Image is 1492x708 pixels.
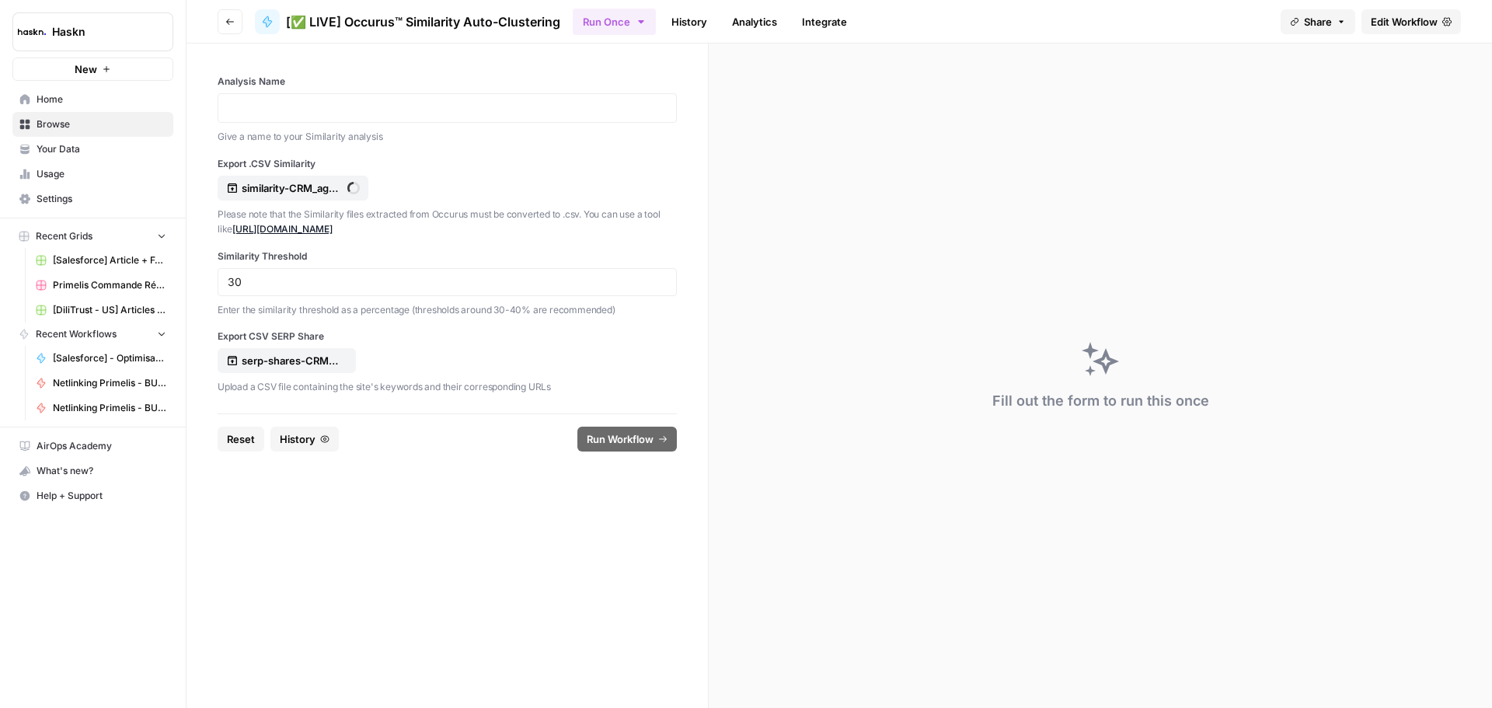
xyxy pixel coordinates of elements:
[13,459,173,483] div: What's new?
[242,353,341,368] p: serp-shares-CRM_Agentforce - ES-2025-08-13T12_10_45.782606Z (1) - salesforce.com.csv
[37,92,166,106] span: Home
[75,61,97,77] span: New
[12,137,173,162] a: Your Data
[37,167,166,181] span: Usage
[12,459,173,483] button: What's new?
[218,379,677,395] p: Upload a CSV file containing the site's keywords and their corresponding URLs
[218,129,677,145] p: Give a name to your Similarity analysis
[53,303,166,317] span: [DiliTrust - US] Articles de blog 700-1000 mots Grid
[577,427,677,452] button: Run Workflow
[793,9,856,34] a: Integrate
[12,87,173,112] a: Home
[723,9,786,34] a: Analytics
[1371,14,1438,30] span: Edit Workflow
[286,12,560,31] span: [✅ LIVE] Occurus™ Similarity Auto-Clustering
[218,157,677,171] label: Export .CSV Similarity
[12,225,173,248] button: Recent Grids
[992,390,1209,412] div: Fill out the form to run this once
[218,330,677,344] label: Export CSV SERP Share
[53,278,166,292] span: Primelis Commande Rédaction Netlinking (2).csv
[52,24,146,40] span: Haskn
[218,249,677,263] label: Similarity Threshold
[37,489,166,503] span: Help + Support
[37,117,166,131] span: Browse
[18,18,46,46] img: Haskn Logo
[29,273,173,298] a: Primelis Commande Rédaction Netlinking (2).csv
[37,142,166,156] span: Your Data
[218,75,677,89] label: Analysis Name
[232,223,333,235] a: [URL][DOMAIN_NAME]
[218,207,677,237] p: Please note that the Similarity files extracted from Occurus must be converted to .csv. You can u...
[53,376,166,390] span: Netlinking Primelis - BU US - [GEOGRAPHIC_DATA]
[29,346,173,371] a: [Salesforce] - Optimisation occurences
[37,439,166,453] span: AirOps Academy
[227,431,255,447] span: Reset
[53,253,166,267] span: [Salesforce] Article + FAQ + Posts RS
[29,396,173,420] a: Netlinking Primelis - BU US
[12,162,173,187] a: Usage
[36,229,92,243] span: Recent Grids
[228,275,667,289] input: 30
[587,431,654,447] span: Run Workflow
[1281,9,1355,34] button: Share
[12,483,173,508] button: Help + Support
[12,434,173,459] a: AirOps Academy
[12,323,173,346] button: Recent Workflows
[12,58,173,81] button: New
[29,248,173,273] a: [Salesforce] Article + FAQ + Posts RS
[270,427,339,452] button: History
[36,327,117,341] span: Recent Workflows
[218,176,368,201] button: similarity-CRM_agentforce-2025-08-13T13_12_19.122494Z.csv
[280,431,315,447] span: History
[1361,9,1461,34] a: Edit Workflow
[218,427,264,452] button: Reset
[53,401,166,415] span: Netlinking Primelis - BU US
[218,348,356,373] button: serp-shares-CRM_Agentforce - ES-2025-08-13T12_10_45.782606Z (1) - salesforce.com.csv
[255,9,560,34] a: [✅ LIVE] Occurus™ Similarity Auto-Clustering
[573,9,656,35] button: Run Once
[29,371,173,396] a: Netlinking Primelis - BU US - [GEOGRAPHIC_DATA]
[662,9,716,34] a: History
[29,298,173,323] a: [DiliTrust - US] Articles de blog 700-1000 mots Grid
[12,187,173,211] a: Settings
[218,302,677,318] p: Enter the similarity threshold as a percentage (thresholds around 30-40% are recommended)
[37,192,166,206] span: Settings
[242,180,341,196] p: similarity-CRM_agentforce-2025-08-13T13_12_19.122494Z.csv
[1304,14,1332,30] span: Share
[12,12,173,51] button: Workspace: Haskn
[12,112,173,137] a: Browse
[53,351,166,365] span: [Salesforce] - Optimisation occurences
